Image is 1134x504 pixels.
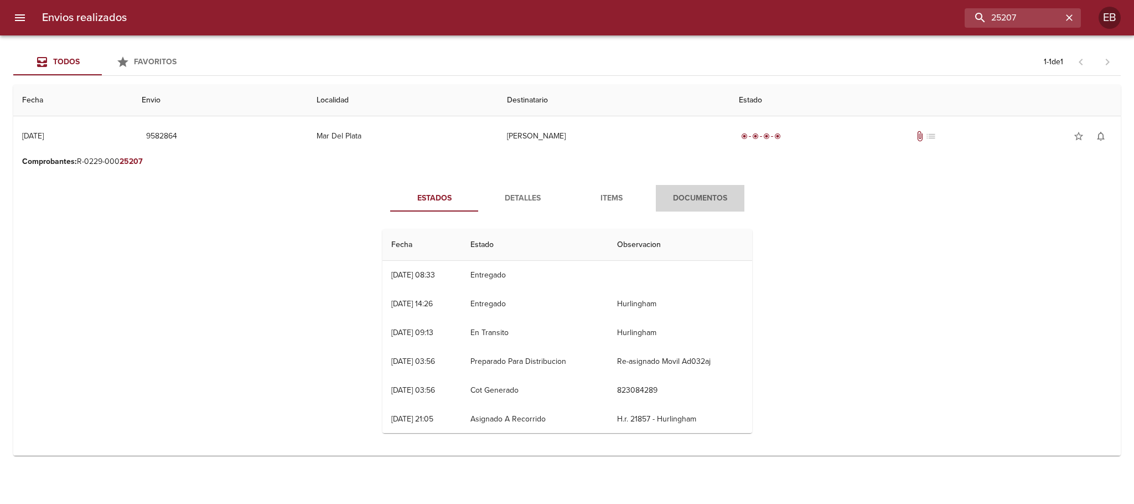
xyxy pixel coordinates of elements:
[308,116,498,156] td: Mar Del Plata
[462,376,608,405] td: Cot Generado
[146,130,177,143] span: 9582864
[391,385,435,395] div: [DATE] 03:56
[608,318,752,347] td: Hurlingham
[391,414,433,424] div: [DATE] 21:05
[1094,49,1121,75] span: Pagina siguiente
[752,133,759,140] span: radio_button_checked
[22,131,44,141] div: [DATE]
[498,116,730,156] td: [PERSON_NAME]
[574,192,649,205] span: Items
[1099,7,1121,29] div: Abrir información de usuario
[382,229,752,462] table: Tabla de seguimiento
[763,133,770,140] span: radio_button_checked
[42,9,127,27] h6: Envios realizados
[1044,56,1063,68] p: 1 - 1 de 1
[498,85,730,116] th: Destinatario
[53,57,80,66] span: Todos
[662,192,738,205] span: Documentos
[1095,131,1106,142] span: notifications_none
[741,133,748,140] span: radio_button_checked
[134,57,177,66] span: Favoritos
[1099,7,1121,29] div: EB
[22,157,77,166] b: Comprobantes :
[13,85,1121,456] table: Tabla de envíos del cliente
[13,85,133,116] th: Fecha
[22,156,1112,167] p: R-0229-000
[730,85,1121,116] th: Estado
[391,357,435,366] div: [DATE] 03:56
[391,328,433,337] div: [DATE] 09:13
[133,85,308,116] th: Envio
[462,347,608,376] td: Preparado Para Distribucion
[925,131,936,142] span: No tiene pedido asociado
[608,405,752,434] td: H.r. 21857 - Hurlingham
[1068,56,1094,67] span: Pagina anterior
[390,185,744,212] div: Tabs detalle de guia
[120,157,143,166] em: 25207
[462,318,608,347] td: En Transito
[391,270,435,280] div: [DATE] 08:33
[462,405,608,434] td: Asignado A Recorrido
[739,131,783,142] div: Entregado
[914,131,925,142] span: Tiene documentos adjuntos
[774,133,781,140] span: radio_button_checked
[397,192,472,205] span: Estados
[462,261,608,290] td: Entregado
[608,376,752,405] td: 823084289
[382,229,462,261] th: Fecha
[608,229,752,261] th: Observacion
[391,299,433,308] div: [DATE] 14:26
[13,49,190,75] div: Tabs Envios
[1073,131,1084,142] span: star_border
[462,229,608,261] th: Estado
[462,290,608,318] td: Entregado
[1090,125,1112,147] button: Activar notificaciones
[1068,125,1090,147] button: Agregar a favoritos
[608,290,752,318] td: Hurlingham
[485,192,561,205] span: Detalles
[965,8,1062,28] input: buscar
[7,4,33,31] button: menu
[308,85,498,116] th: Localidad
[142,126,182,147] button: 9582864
[608,347,752,376] td: Re-asignado Movil Ad032aj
